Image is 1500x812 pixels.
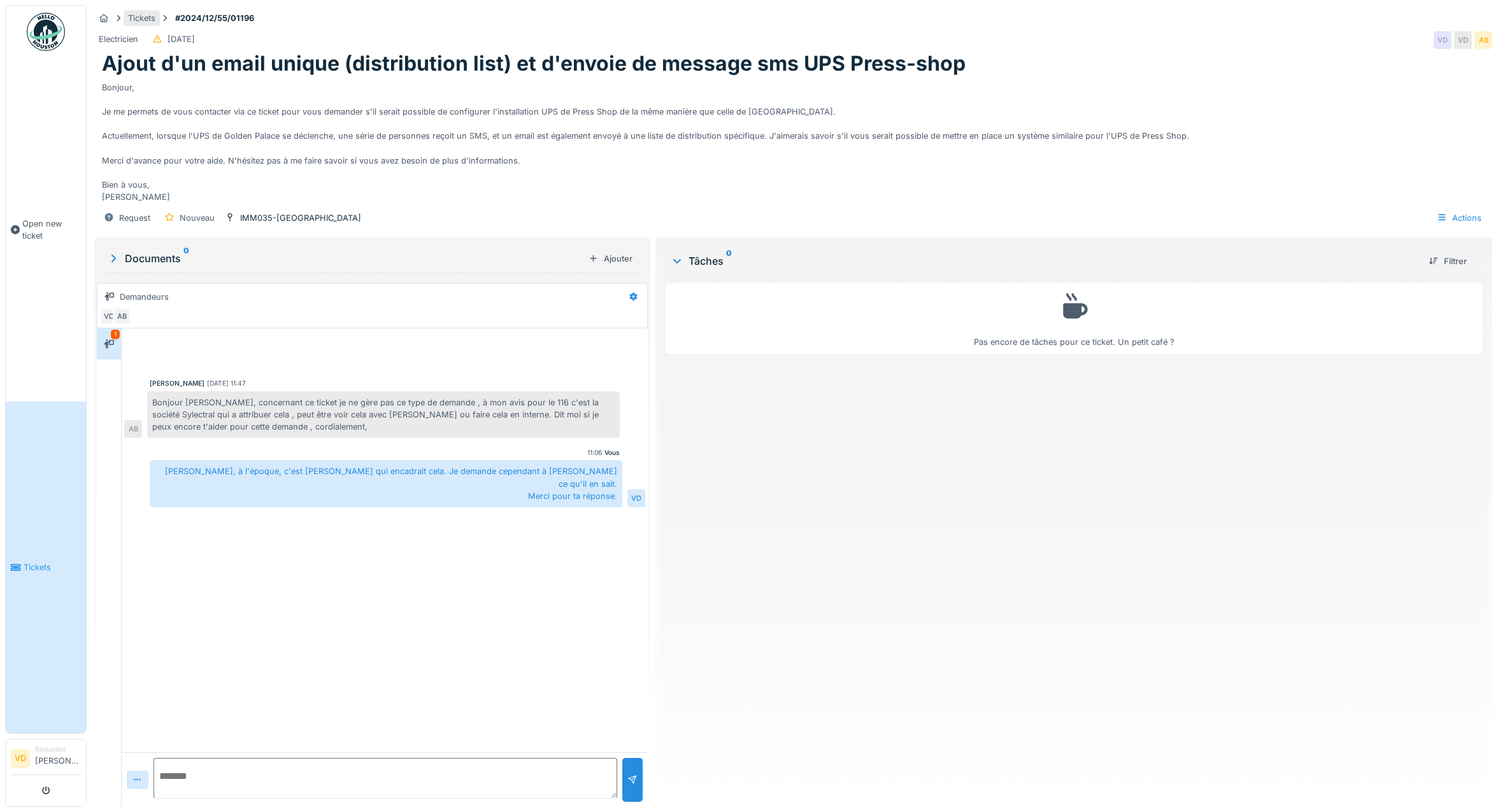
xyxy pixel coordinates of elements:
[27,13,65,51] img: Badge_color-CXgf-gQk.svg
[111,330,120,339] div: 1
[102,52,966,76] h1: Ajout d'un email unique (distribution list) et d'envoie de message sms UPS Press-shop
[1454,31,1472,49] div: VD
[120,291,169,303] div: Demandeurs
[207,379,246,388] div: [DATE] 11:47
[6,402,86,733] a: Tickets
[35,745,81,772] li: [PERSON_NAME]
[1424,253,1472,270] div: Filtrer
[128,12,155,24] div: Tickets
[150,460,622,507] div: [PERSON_NAME], à l'époque, c'est [PERSON_NAME] qui encadrait cela. Je demande cependant à [PERSON...
[102,76,1485,204] div: Bonjour, Je me permets de vous contacter via ce ticket pour vous demander s'il serait possible de...
[170,12,259,24] strong: #2024/12/55/01196
[240,212,361,224] div: IMM035-[GEOGRAPHIC_DATA]
[583,250,638,267] div: Ajouter
[1431,209,1487,227] div: Actions
[180,212,215,224] div: Nouveau
[1434,31,1452,49] div: VD
[24,561,81,573] span: Tickets
[11,745,81,775] a: VD Requester[PERSON_NAME]
[671,253,1418,269] div: Tâches
[674,289,1474,348] div: Pas encore de tâches pour ce ticket. Un petit café ?
[6,58,86,402] a: Open new ticket
[183,251,189,266] sup: 0
[168,33,195,45] div: [DATE]
[99,33,138,45] div: Electricien
[627,489,645,507] div: VD
[11,749,30,768] li: VD
[107,251,583,266] div: Documents
[604,448,620,458] div: Vous
[147,391,620,438] div: Bonjour [PERSON_NAME], concernant ce ticket je ne gère pas ce type de demande , à mon avis pour l...
[1475,31,1492,49] div: AB
[726,253,732,269] sup: 0
[124,420,142,438] div: AB
[150,379,204,388] div: [PERSON_NAME]
[22,218,81,242] span: Open new ticket
[113,307,131,325] div: AB
[587,448,602,458] div: 11:06
[35,745,81,754] div: Requester
[100,307,118,325] div: VD
[119,212,150,224] div: Request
